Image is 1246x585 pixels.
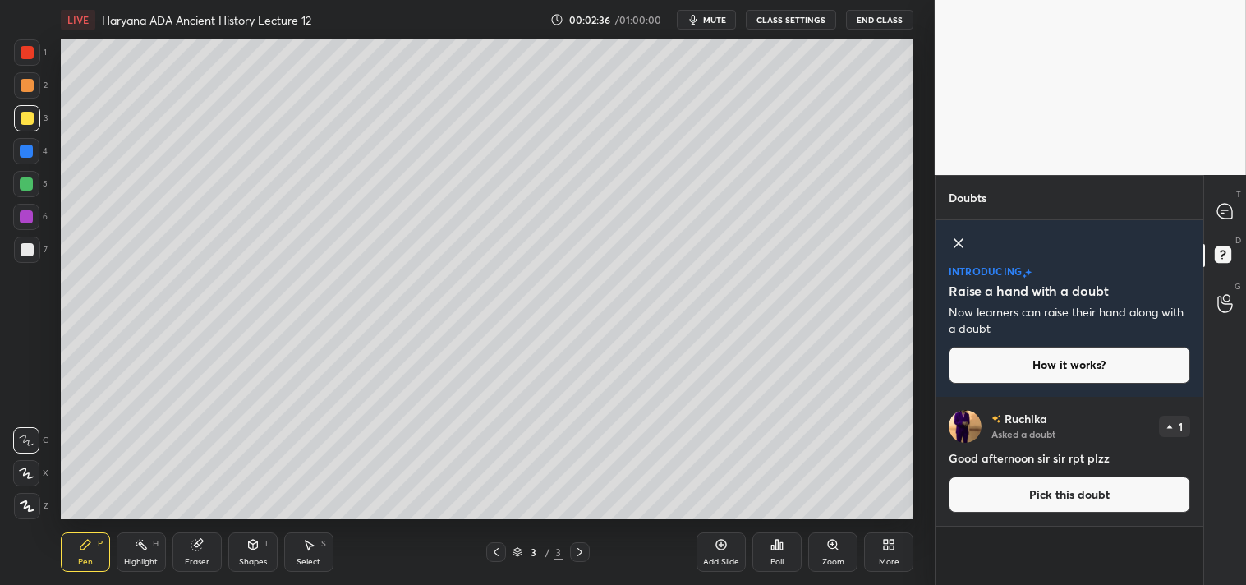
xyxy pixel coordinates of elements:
[526,547,542,557] div: 3
[949,266,1023,276] p: introducing
[321,540,326,548] div: S
[78,558,93,566] div: Pen
[98,540,103,548] div: P
[14,237,48,263] div: 7
[102,12,311,28] h4: Haryana ADA Ancient History Lecture 12
[949,410,982,443] img: d68b137f1d4e44cb99ff830dbad3421d.jpg
[1235,234,1241,246] p: D
[991,414,1001,423] img: no-rating-badge.077c3623.svg
[879,558,899,566] div: More
[185,558,209,566] div: Eraser
[822,558,844,566] div: Zoom
[14,493,48,519] div: Z
[13,138,48,164] div: 4
[545,547,550,557] div: /
[1005,412,1047,426] p: Ruchika
[13,204,48,230] div: 6
[949,281,1109,301] h5: Raise a hand with a doubt
[1236,188,1241,200] p: T
[846,10,913,30] button: End Class
[949,449,1190,467] h4: Good afternoon sir sir rpt plzz
[61,10,95,30] div: LIVE
[703,14,726,25] span: mute
[13,427,48,454] div: C
[297,558,320,566] div: Select
[770,558,784,566] div: Poll
[1025,269,1032,276] img: large-star.026637fe.svg
[677,10,736,30] button: mute
[703,558,739,566] div: Add Slide
[936,397,1203,585] div: grid
[14,72,48,99] div: 2
[239,558,267,566] div: Shapes
[13,460,48,486] div: X
[991,427,1055,440] p: Asked a doubt
[554,545,563,560] div: 3
[949,347,1190,383] button: How it works?
[153,540,159,548] div: H
[1179,421,1183,431] p: 1
[936,176,1000,219] p: Doubts
[14,39,47,66] div: 1
[1023,274,1027,279] img: small-star.76a44327.svg
[949,477,1190,513] button: Pick this doubt
[13,171,48,197] div: 5
[265,540,270,548] div: L
[124,558,158,566] div: Highlight
[14,105,48,131] div: 3
[746,10,836,30] button: CLASS SETTINGS
[949,304,1190,337] p: Now learners can raise their hand along with a doubt
[1235,280,1241,292] p: G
